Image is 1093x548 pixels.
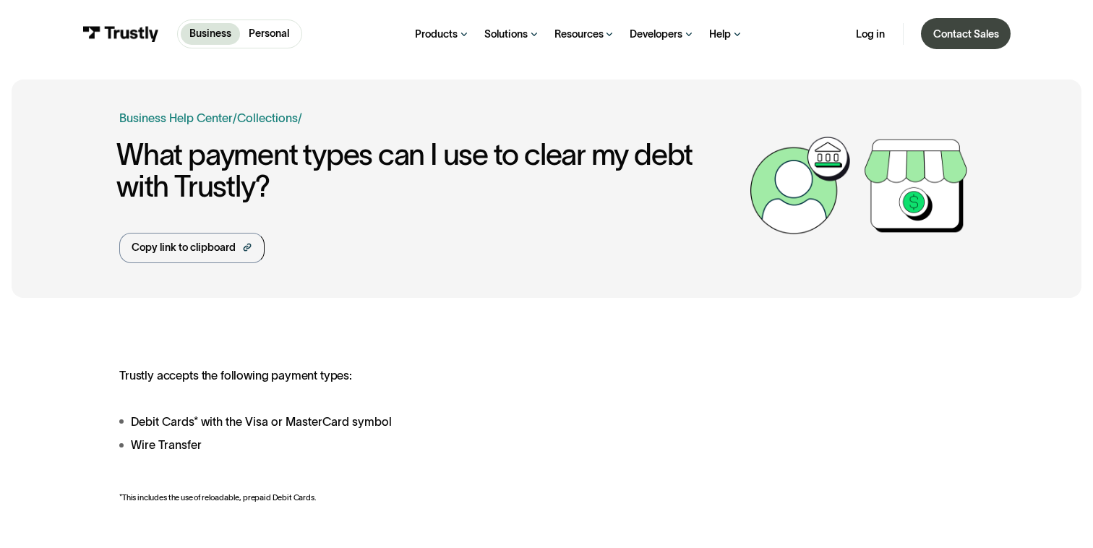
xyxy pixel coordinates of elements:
div: / [298,109,302,127]
a: Personal [240,23,298,45]
p: Business [189,26,231,41]
a: Business Help Center [119,109,233,127]
a: Log in [856,27,885,41]
a: Business [181,23,240,45]
div: Products [415,27,458,41]
p: Personal [249,26,289,41]
div: / [233,109,237,127]
span: *This includes the use of reloadable, prepaid Debit Cards. [119,493,317,502]
div: Solutions [484,27,528,41]
div: Developers [630,27,682,41]
p: Trustly accepts the following payment types: [119,369,669,383]
div: Copy link to clipboard [132,240,236,255]
a: Contact Sales [921,18,1011,49]
img: Trustly Logo [82,26,159,42]
div: Help [709,27,731,41]
div: Resources [554,27,604,41]
li: Debit Cards* with the Visa or MasterCard symbol [119,413,669,430]
a: Collections [237,111,298,124]
li: Wire Transfer [119,436,669,453]
a: Copy link to clipboard [119,233,264,263]
h1: What payment types can I use to clear my debt with Trustly? [116,139,742,204]
div: Contact Sales [933,27,999,41]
